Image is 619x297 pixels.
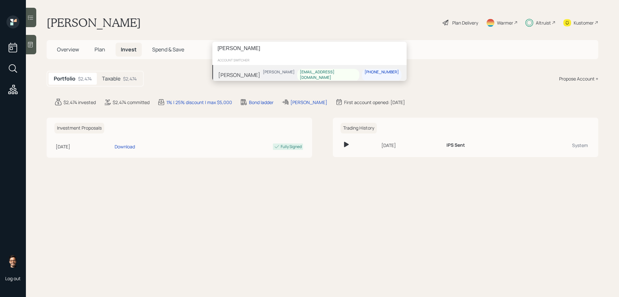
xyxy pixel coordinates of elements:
div: [PERSON_NAME] [263,69,295,75]
div: account switcher [212,55,407,65]
input: Type a command or search… [212,42,407,55]
div: [PERSON_NAME] [218,71,260,79]
div: [EMAIL_ADDRESS][DOMAIN_NAME] [300,69,357,80]
div: [PHONE_NUMBER] [365,69,399,75]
